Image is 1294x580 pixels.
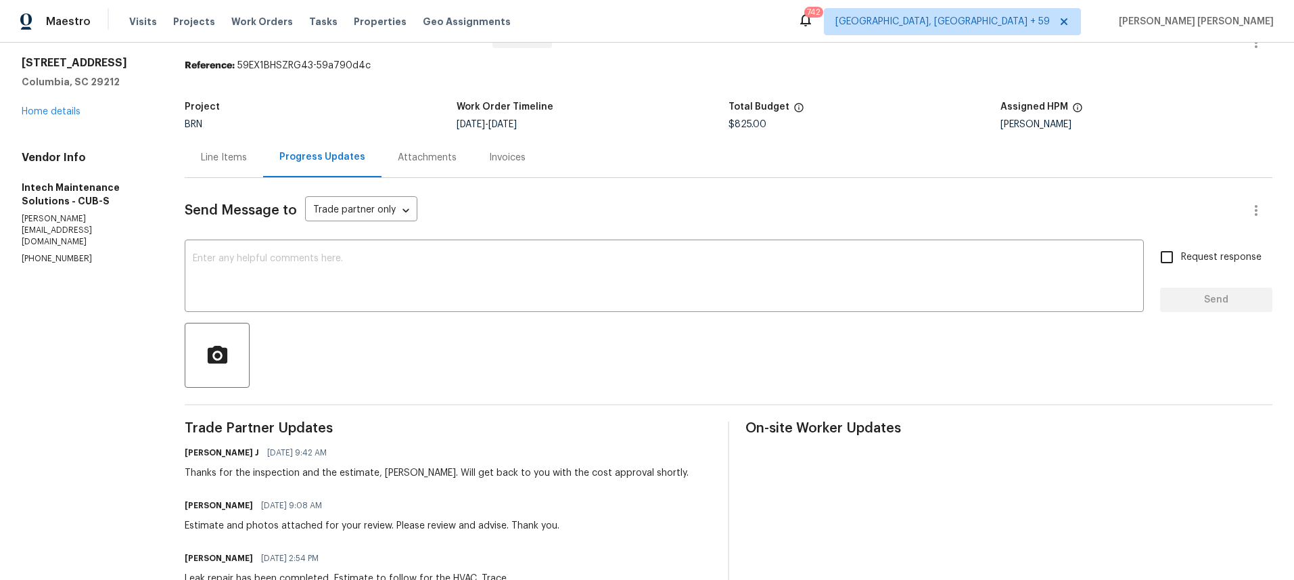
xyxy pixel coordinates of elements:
[793,102,804,120] span: The total cost of line items that have been proposed by Opendoor. This sum includes line items th...
[457,102,553,112] h5: Work Order Timeline
[489,151,526,164] div: Invoices
[185,446,259,460] h6: [PERSON_NAME] J
[423,15,511,28] span: Geo Assignments
[835,15,1050,28] span: [GEOGRAPHIC_DATA], [GEOGRAPHIC_DATA] + 59
[185,26,482,43] span: Intech Maintenance Solutions - CUB-S
[807,5,821,19] div: 742
[185,61,235,70] b: Reference:
[279,150,365,164] div: Progress Updates
[305,200,417,222] div: Trade partner only
[22,181,152,208] h5: Intech Maintenance Solutions - CUB-S
[261,552,319,565] span: [DATE] 2:54 PM
[354,15,407,28] span: Properties
[488,120,517,129] span: [DATE]
[457,120,517,129] span: -
[1072,102,1083,120] span: The hpm assigned to this work order.
[1000,102,1068,112] h5: Assigned HPM
[729,120,766,129] span: $825.00
[173,15,215,28] span: Projects
[261,499,322,512] span: [DATE] 9:08 AM
[22,75,152,89] h5: Columbia, SC 29212
[185,552,253,565] h6: [PERSON_NAME]
[185,102,220,112] h5: Project
[1113,15,1274,28] span: [PERSON_NAME] [PERSON_NAME]
[1181,250,1262,265] span: Request response
[185,499,253,512] h6: [PERSON_NAME]
[201,151,247,164] div: Line Items
[185,519,559,533] div: Estimate and photos attached for your review. Please review and advise. Thank you.
[267,446,327,460] span: [DATE] 9:42 AM
[22,253,152,265] p: [PHONE_NUMBER]
[129,15,157,28] span: Visits
[46,15,91,28] span: Maestro
[185,466,689,480] div: Thanks for the inspection and the estimate, [PERSON_NAME]. Will get back to you with the cost app...
[309,17,338,26] span: Tasks
[22,107,80,116] a: Home details
[185,120,202,129] span: BRN
[22,213,152,248] p: [PERSON_NAME][EMAIL_ADDRESS][DOMAIN_NAME]
[22,56,152,70] h2: [STREET_ADDRESS]
[185,204,297,217] span: Send Message to
[231,15,293,28] span: Work Orders
[745,422,1272,435] span: On-site Worker Updates
[185,422,712,435] span: Trade Partner Updates
[1000,120,1272,129] div: [PERSON_NAME]
[457,120,485,129] span: [DATE]
[185,59,1272,72] div: 59EX1BHSZRG43-59a790d4c
[729,102,789,112] h5: Total Budget
[22,151,152,164] h4: Vendor Info
[398,151,457,164] div: Attachments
